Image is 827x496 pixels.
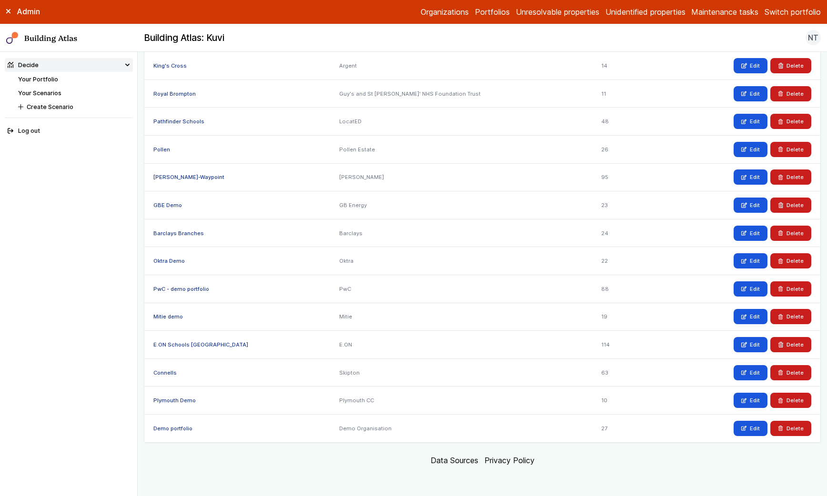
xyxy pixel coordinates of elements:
[592,163,664,191] div: 95
[592,52,664,80] div: 14
[592,136,664,164] div: 26
[592,303,664,331] div: 19
[18,76,58,83] a: Your Portfolio
[475,6,510,18] a: Portfolios
[484,456,535,465] a: Privacy Policy
[330,358,592,387] div: Skipton
[330,108,592,136] div: LocatED
[734,309,767,324] a: Edit
[153,425,192,432] a: Demo portfolio
[770,253,811,268] button: Delete
[153,174,224,180] a: [PERSON_NAME]-Waypoint
[592,79,664,108] div: 11
[592,275,664,303] div: 88
[153,341,248,348] a: E.ON Schools [GEOGRAPHIC_DATA]
[770,281,811,297] button: Delete
[153,369,177,376] a: Connells
[153,202,182,208] a: GBE Demo
[592,331,664,359] div: 114
[770,198,811,213] button: Delete
[770,421,811,436] button: Delete
[330,247,592,275] div: Oktra
[330,79,592,108] div: Guy's and St [PERSON_NAME]' NHS Foundation Trust
[734,281,767,297] a: Edit
[153,62,187,69] a: King's Cross
[431,456,478,465] a: Data Sources
[605,6,686,18] a: Unidentified properties
[770,393,811,408] button: Delete
[770,142,811,157] button: Delete
[808,32,818,43] span: NT
[144,32,224,44] h2: Building Atlas: Kuvi
[592,358,664,387] div: 63
[5,124,133,138] button: Log out
[330,163,592,191] div: [PERSON_NAME]
[734,114,767,129] a: Edit
[770,309,811,324] button: Delete
[153,230,204,237] a: Barclays Branches
[592,191,664,219] div: 23
[153,258,185,264] a: Oktra Demo
[734,365,767,380] a: Edit
[330,331,592,359] div: E.ON
[592,387,664,415] div: 10
[153,90,196,97] a: Royal Brompton
[734,393,767,408] a: Edit
[734,169,767,185] a: Edit
[330,191,592,219] div: GB Energy
[330,219,592,247] div: Barclays
[734,226,767,241] a: Edit
[330,136,592,164] div: Pollen Estate
[5,58,133,72] summary: Decide
[592,414,664,442] div: 27
[691,6,758,18] a: Maintenance tasks
[734,86,767,101] a: Edit
[806,30,821,45] button: NT
[770,86,811,101] button: Delete
[6,32,19,44] img: main-0bbd2752.svg
[734,421,767,436] a: Edit
[770,169,811,185] button: Delete
[770,226,811,241] button: Delete
[734,142,767,157] a: Edit
[765,6,821,18] button: Switch portfolio
[15,100,133,114] button: Create Scenario
[734,198,767,213] a: Edit
[330,414,592,442] div: Demo Organisation
[734,58,767,73] a: Edit
[770,58,811,73] button: Delete
[153,146,170,153] a: Pollen
[8,60,39,69] div: Decide
[592,108,664,136] div: 48
[770,365,811,380] button: Delete
[770,337,811,352] button: Delete
[330,303,592,331] div: Mitie
[734,253,767,268] a: Edit
[153,118,204,125] a: Pathfinder Schools
[734,337,767,352] a: Edit
[421,6,469,18] a: Organizations
[516,6,599,18] a: Unresolvable properties
[770,114,811,129] button: Delete
[153,286,209,292] a: PwC - demo portfolio
[18,89,61,97] a: Your Scenarios
[153,313,183,320] a: Mitie demo
[330,275,592,303] div: PwC
[592,247,664,275] div: 22
[330,52,592,80] div: Argent
[330,387,592,415] div: Plymouth CC
[153,397,196,404] a: Plymouth Demo
[592,219,664,247] div: 24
